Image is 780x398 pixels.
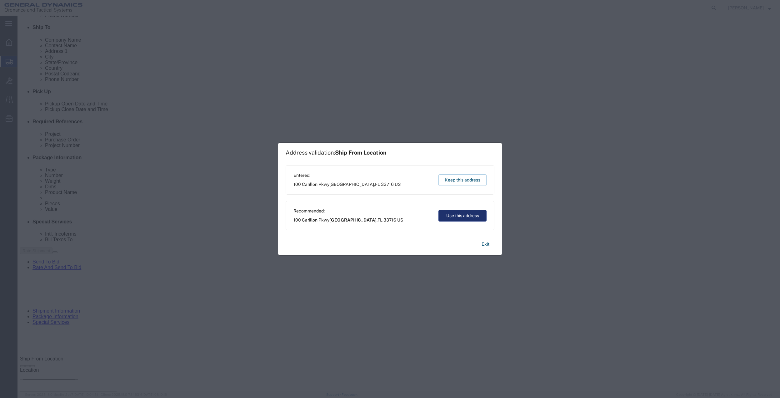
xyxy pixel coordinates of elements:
[293,172,401,179] span: Entered:
[377,217,382,222] span: FL
[286,149,387,156] h1: Address validation:
[329,182,374,187] span: [GEOGRAPHIC_DATA]
[397,217,403,222] span: US
[375,182,380,187] span: FL
[293,208,403,214] span: Recommended:
[438,210,487,222] button: Use this address
[381,182,394,187] span: 33716
[477,239,494,250] button: Exit
[395,182,401,187] span: US
[335,149,387,156] span: Ship From Location
[438,174,487,186] button: Keep this address
[383,217,396,222] span: 33716
[293,181,401,188] span: 100 Carillon Pkwy ,
[293,217,403,223] span: 100 Carillon Pkwy ,
[329,217,377,222] span: [GEOGRAPHIC_DATA]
